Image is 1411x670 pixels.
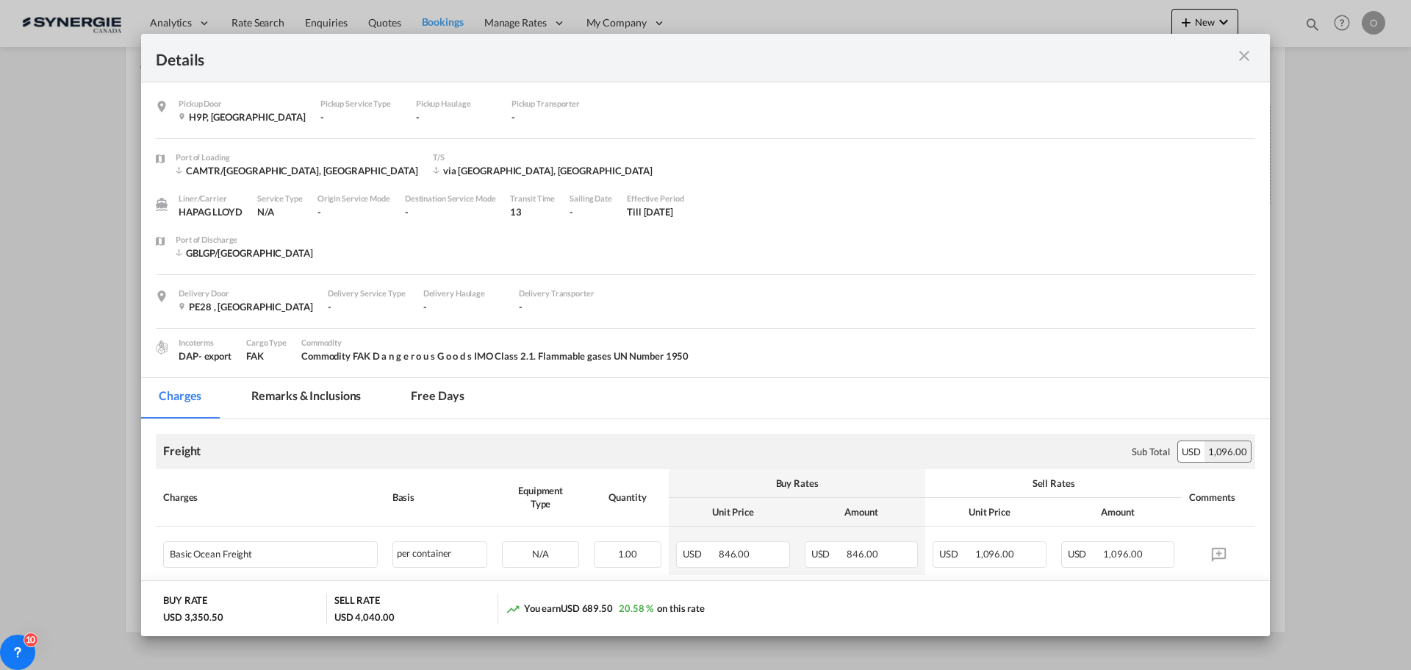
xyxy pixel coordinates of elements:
[301,350,689,362] span: Commodity FAK D a n g e r o u s G o o d s IMO Class 2.1. Flammable gases UN Number 1950
[317,192,390,205] div: Origin Service Mode
[176,233,313,246] div: Port of Discharge
[1132,445,1170,458] div: Sub Total
[532,548,549,560] span: N/A
[234,378,378,418] md-tab-item: Remarks & Inclusions
[502,484,579,510] div: Equipment Type
[301,336,689,349] div: Commodity
[811,548,845,560] span: USD
[405,192,496,205] div: Destination Service Mode
[1235,47,1253,65] md-icon: icon-close m-3 fg-AAA8AD cursor
[1182,469,1255,527] th: Comments
[594,491,661,504] div: Quantity
[1103,548,1142,560] span: 1,096.00
[141,34,1270,637] md-dialog: Pickup Door ...
[176,246,313,260] div: GBLGP/London Gateway Port
[676,477,918,490] div: Buy Rates
[627,205,673,218] div: Till 21 Sep 2025
[975,548,1014,560] span: 1,096.00
[510,205,555,218] div: 13
[519,287,600,300] div: Delivery Transporter
[141,378,496,418] md-pagination-wrapper: Use the left and right arrow keys to navigate between tabs
[257,206,274,218] span: N/A
[15,15,336,30] body: Editor, editor2
[328,300,409,313] div: -
[719,548,750,560] span: 846.00
[179,192,243,205] div: Liner/Carrier
[246,349,287,363] div: FAK
[1178,441,1204,462] div: USD
[163,594,207,610] div: BUY RATE
[939,548,973,560] span: USD
[176,151,418,164] div: Port of Loading
[561,602,613,614] span: USD 689.50
[334,610,395,624] div: USD 4,040.00
[334,594,380,610] div: SELL RATE
[433,164,653,177] div: via SOUTHAMPTON, GB
[393,378,481,418] md-tab-item: Free days
[198,349,231,363] div: - export
[141,378,219,418] md-tab-item: Charges
[1054,498,1182,527] th: Amount
[392,491,488,504] div: Basis
[416,97,497,110] div: Pickup Haulage
[506,602,705,617] div: You earn on this rate
[570,192,612,205] div: Sailing Date
[154,339,170,355] img: cargo.png
[627,192,683,205] div: Effective Period
[320,110,401,124] div: -
[619,602,653,614] span: 20.58 %
[510,192,555,205] div: Transit Time
[405,205,496,218] div: -
[163,491,378,504] div: Charges
[519,300,600,313] div: -
[416,110,497,124] div: -
[570,205,612,218] div: -
[392,541,488,568] div: per container
[246,336,287,349] div: Cargo Type
[423,287,504,300] div: Delivery Haulage
[797,498,926,527] th: Amount
[179,336,231,349] div: Incoterms
[511,110,592,124] div: -
[320,97,401,110] div: Pickup Service Type
[257,192,303,205] div: Service Type
[1204,441,1251,462] div: 1,096.00
[176,164,418,177] div: CAMTR/Montreal, QC
[433,151,653,164] div: T/S
[179,205,243,218] div: HAPAG LLOYD
[317,205,390,218] div: -
[179,97,306,110] div: Pickup Door
[11,593,62,648] iframe: Chat
[156,49,1145,67] div: Details
[163,443,201,459] div: Freight
[179,349,231,363] div: DAP
[506,602,520,616] md-icon: icon-trending-up
[683,548,717,560] span: USD
[423,300,504,313] div: -
[511,97,592,110] div: Pickup Transporter
[179,300,313,313] div: PE28 , United Kingdom
[925,498,1054,527] th: Unit Price
[170,542,320,560] div: Basic Ocean Freight
[618,548,638,560] span: 1.00
[669,498,797,527] th: Unit Price
[163,610,223,624] div: USD 3,350.50
[179,287,313,300] div: Delivery Door
[847,548,877,560] span: 846.00
[328,287,409,300] div: Delivery Service Type
[1068,548,1102,560] span: USD
[933,477,1174,490] div: Sell Rates
[179,110,306,124] div: H9P , Canada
